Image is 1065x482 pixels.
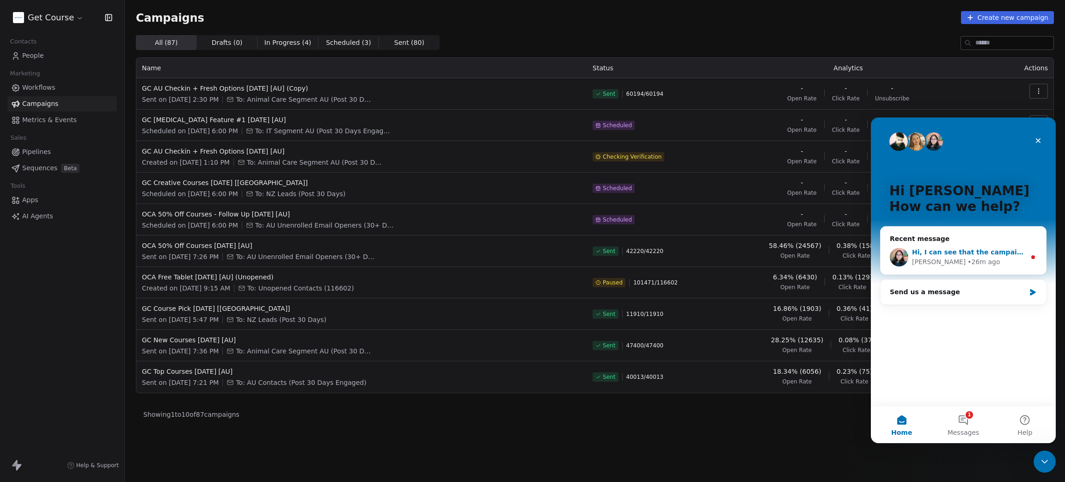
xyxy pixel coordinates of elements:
[147,312,161,318] span: Help
[142,335,581,345] span: GC New Courses [DATE] [AU]
[142,315,219,324] span: Sent on [DATE] 5:47 PM
[13,12,24,23] img: gc-on-white.png
[845,84,847,93] span: -
[159,15,176,31] div: Close
[603,90,615,98] span: Sent
[840,315,868,322] span: Click Rate
[603,216,632,223] span: Scheduled
[787,95,817,102] span: Open Rate
[142,284,230,293] span: Created on [DATE] 9:15 AM
[7,161,117,176] a: SequencesBeta
[871,117,1056,443] iframe: Intercom live chat
[61,164,80,173] span: Beta
[891,84,894,93] span: -
[22,115,77,125] span: Metrics & Events
[326,38,371,48] span: Scheduled ( 3 )
[123,289,185,326] button: Help
[603,122,632,129] span: Scheduled
[142,189,238,198] span: Scheduled on [DATE] 6:00 PM
[142,378,219,387] span: Sent on [DATE] 7:21 PM
[41,131,654,138] span: Hi, I can see that the campaign "GC AU Checkin + Fresh Options [DATE] [AU] (Copy)" has been succe...
[603,153,661,161] span: Checking Verification
[787,126,817,134] span: Open Rate
[839,284,866,291] span: Click Rate
[19,170,154,179] div: Send us a message
[603,279,623,286] span: Paused
[67,462,119,469] a: Help & Support
[773,272,817,282] span: 6.34% (6430)
[142,241,581,250] span: OCA 50% Off Courses [DATE] [AU]
[236,252,374,261] span: To: AU Unenrolled Email Openers (30+ Day Old Leads)
[801,147,803,156] span: -
[626,310,664,318] span: 11910 / 11910
[633,279,678,286] span: 101471 / 116602
[142,252,219,261] span: Sent on [DATE] 7:26 PM
[6,67,44,80] span: Marketing
[771,335,823,345] span: 28.25% (12635)
[832,126,860,134] span: Click Rate
[801,178,803,187] span: -
[41,140,95,149] div: [PERSON_NAME]
[839,335,875,345] span: 0.08% (37)
[603,185,632,192] span: Scheduled
[832,95,860,102] span: Click Rate
[780,284,810,291] span: Open Rate
[142,304,581,313] span: GC Course Pick [DATE] [[GEOGRAPHIC_DATA]]
[22,147,51,157] span: Pipelines
[142,84,581,93] span: GC AU Checkin + Fresh Options [DATE] [AU] (Copy)
[236,378,366,387] span: To: AU Contacts (Post 30 Days Engaged)
[801,84,803,93] span: -
[837,304,873,313] span: 0.36% (41)
[97,140,129,149] div: • 26m ago
[264,38,312,48] span: In Progress ( 4 )
[7,80,117,95] a: Workflows
[136,11,204,24] span: Campaigns
[236,315,326,324] span: To: NZ Leads (Post 30 Days)
[142,346,219,356] span: Sent on [DATE] 7:36 PM
[603,373,615,381] span: Sent
[783,378,812,385] span: Open Rate
[142,210,581,219] span: OCA 50% Off Courses - Follow Up [DATE] [AU]
[77,312,109,318] span: Messages
[769,241,821,250] span: 58.46% (24567)
[773,367,821,376] span: 18.34% (6056)
[875,95,909,102] span: Unsubscribe
[9,162,176,187] div: Send us a message
[783,346,812,354] span: Open Rate
[7,112,117,128] a: Metrics & Events
[603,342,615,349] span: Sent
[787,221,817,228] span: Open Rate
[20,312,41,318] span: Home
[142,126,238,136] span: Scheduled on [DATE] 6:00 PM
[6,131,31,145] span: Sales
[832,189,860,197] span: Click Rate
[247,284,354,293] span: To: Unopened Contacts (116602)
[7,96,117,111] a: Campaigns
[255,189,346,198] span: To: NZ Leads (Post 30 Days)
[832,221,860,228] span: Click Rate
[787,189,817,197] span: Open Rate
[142,95,219,104] span: Sent on [DATE] 2:30 PM
[22,51,44,61] span: People
[801,115,803,124] span: -
[832,272,873,282] span: 0.13% (129)
[845,115,847,124] span: -
[236,95,374,104] span: To: Animal Care Segment AU (Post 30 Days Engaged) + 6 more
[394,38,424,48] span: Sent ( 80 )
[603,310,615,318] span: Sent
[142,178,581,187] span: GC Creative Courses [DATE] [[GEOGRAPHIC_DATA]]
[142,367,581,376] span: GC Top Courses [DATE] [AU]
[891,115,894,124] span: -
[76,462,119,469] span: Help & Support
[840,378,868,385] span: Click Rate
[22,163,57,173] span: Sequences
[11,10,86,25] button: Get Course
[603,247,615,255] span: Sent
[255,221,394,230] span: To: AU Unenrolled Email Openers (30+ Day Old Leads)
